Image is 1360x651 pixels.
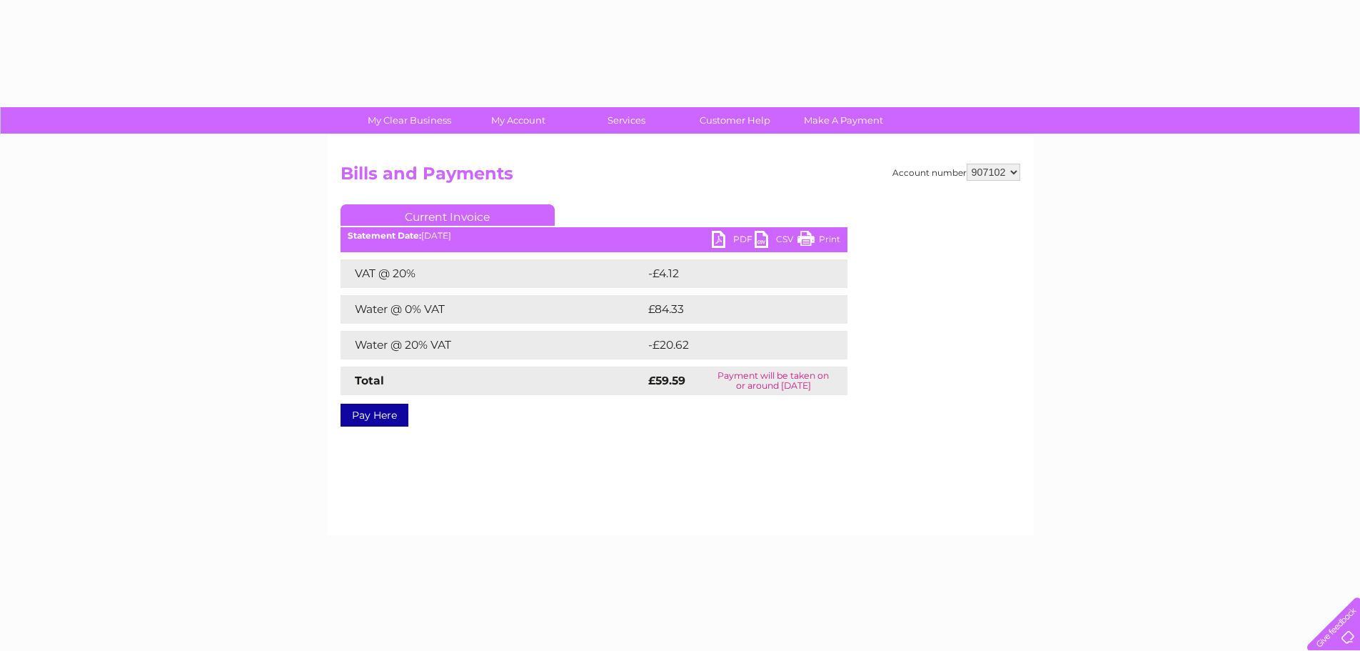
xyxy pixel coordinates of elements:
a: Make A Payment [785,107,902,134]
a: PDF [712,231,755,252]
strong: £59.59 [648,374,685,387]
a: Current Invoice [341,204,555,226]
h2: Bills and Payments [341,164,1020,191]
a: Services [568,107,685,134]
td: Water @ 0% VAT [341,295,645,324]
a: Pay Here [341,404,408,427]
a: My Account [459,107,577,134]
td: -£20.62 [645,331,821,359]
td: Payment will be taken on or around [DATE] [700,367,847,395]
strong: Total [355,374,384,387]
b: Statement Date: [348,230,421,241]
a: My Clear Business [351,107,468,134]
a: Customer Help [676,107,794,134]
td: VAT @ 20% [341,259,645,288]
td: £84.33 [645,295,818,324]
div: Account number [892,164,1020,181]
td: -£4.12 [645,259,815,288]
td: Water @ 20% VAT [341,331,645,359]
a: CSV [755,231,797,252]
a: Print [797,231,840,252]
div: [DATE] [341,231,847,241]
